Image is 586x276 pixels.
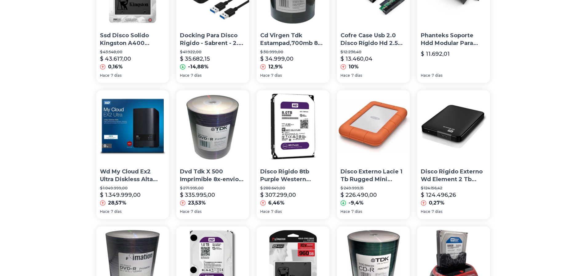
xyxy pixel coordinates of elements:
[349,199,364,207] p: -9,4%
[100,168,165,183] p: Wd My Cloud Ex2 Ultra Diskless Alta Performance Nas
[108,63,123,71] p: 0,16%
[180,191,215,199] p: $ 335.995,00
[191,209,201,214] span: 7 días
[341,186,406,191] p: $ 249.999,15
[176,90,249,163] img: Dvd Tdk X 500 Imprimible 8x-envio Gratis Por Mercadoenvios
[421,186,486,191] p: $ 124.156,42
[96,90,169,219] a: Wd My Cloud Ex2 Ultra Diskless Alta Performance NasWd My Cloud Ex2 Ultra Diskless Alta Performanc...
[108,199,126,207] p: 28,57%
[268,199,285,207] p: 6,46%
[341,209,350,214] span: Hace
[341,50,406,55] p: $ 12.236,40
[341,32,406,47] p: Cofre Case Usb 2.0 Disco Rígido Hd 2.5 Sata De Notebook
[417,90,490,219] a: Disco Rigido Externo Wd Element 2 Tb Fscomputers PalermoDisco Rigido Externo Wd Element 2 Tb Fsco...
[337,90,410,163] img: Disco Externo Lacie 1 Tb Rugged Mini Portatil Usb 3.0 Fs
[260,168,326,183] p: Disco Rigido 8tb Purple Western Digital Dvr Seguridad Mexx
[341,191,377,199] p: $ 226.490,00
[341,73,350,78] span: Hace
[100,50,165,55] p: $ 43.548,00
[96,90,169,163] img: Wd My Cloud Ex2 Ultra Diskless Alta Performance Nas
[260,191,296,199] p: $ 307.299,00
[180,186,245,191] p: $ 271.995,00
[268,63,283,71] p: 12,9%
[421,168,486,183] p: Disco Rigido Externo Wd Element 2 Tb Fscomputers [GEOGRAPHIC_DATA]
[351,73,362,78] span: 7 días
[421,32,486,47] p: Phanteks Soporte Hdd Modular Para Disco 3.5 - 2.5 Metálico
[111,209,122,214] span: 7 días
[100,32,165,47] p: Ssd Disco Solido Kingston A400 240gb Sata 3 Simil Uv400
[260,73,270,78] span: Hace
[100,55,131,63] p: $ 43.617,00
[100,209,110,214] span: Hace
[271,73,282,78] span: 7 días
[260,50,326,55] p: $ 30.999,00
[260,209,270,214] span: Hace
[180,32,245,47] p: Docking Para Disco Rigido - Sabrent - 2.5 - Usb 3.0 Hdd/ssd
[180,168,245,183] p: Dvd Tdk X 500 Imprimible 8x-envio Gratis Por Mercadoenvios
[180,50,245,55] p: $ 41.922,00
[337,90,410,219] a: Disco Externo Lacie 1 Tb Rugged Mini Portatil Usb 3.0 FsDisco Externo Lacie 1 Tb Rugged Mini Port...
[417,90,490,163] img: Disco Rigido Externo Wd Element 2 Tb Fscomputers Palermo
[421,209,430,214] span: Hace
[257,90,329,163] img: Disco Rigido 8tb Purple Western Digital Dvr Seguridad Mexx
[260,55,293,63] p: $ 34.999,00
[432,209,442,214] span: 7 días
[421,73,430,78] span: Hace
[111,73,122,78] span: 7 días
[271,209,282,214] span: 7 días
[191,73,201,78] span: 7 días
[188,63,209,71] p: -14,88%
[341,168,406,183] p: Disco Externo Lacie 1 Tb Rugged Mini Portatil Usb 3.0 Fs
[100,186,165,191] p: $ 1.049.999,00
[421,50,450,58] p: $ 11.692,01
[260,32,326,47] p: Cd Virgen Tdk Estampad,700mb 80 Minutos Bulk X100,avellaneda
[260,186,326,191] p: $ 288.649,00
[421,191,456,199] p: $ 124.496,26
[351,209,362,214] span: 7 días
[257,90,329,219] a: Disco Rigido 8tb Purple Western Digital Dvr Seguridad MexxDisco Rigido 8tb Purple Western Digital...
[188,199,206,207] p: 23,53%
[349,63,359,71] p: 10%
[180,209,189,214] span: Hace
[341,55,373,63] p: $ 13.460,04
[432,73,442,78] span: 7 días
[176,90,249,219] a: Dvd Tdk X 500 Imprimible 8x-envio Gratis Por MercadoenviosDvd Tdk X 500 Imprimible 8x-envio Grati...
[180,55,210,63] p: $ 35.682,15
[100,73,110,78] span: Hace
[429,199,444,207] p: 0,27%
[180,73,189,78] span: Hace
[100,191,141,199] p: $ 1.349.999,00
